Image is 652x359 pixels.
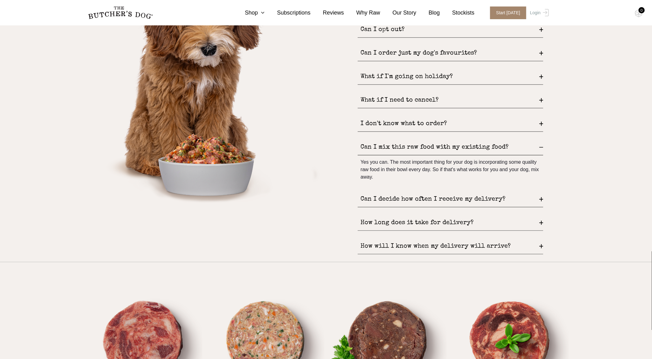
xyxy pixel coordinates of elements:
[358,69,543,85] div: What if I'm going on holiday?
[358,45,543,61] div: Can I order just my dog's favourites?
[358,22,543,38] div: Can I opt out?
[380,9,417,17] a: Our Story
[635,9,643,17] img: TBD_Cart-Empty.png
[358,215,543,231] div: How long does it take for delivery?
[440,9,475,17] a: Stockists
[358,155,543,184] div: Yes you can. The most important thing for your dog is incorporating some quality raw food in thei...
[232,9,265,17] a: Shop
[639,7,645,13] div: 0
[358,140,543,155] div: Can I mix this raw food with my existing food?
[417,9,440,17] a: Blog
[265,9,310,17] a: Subscriptions
[484,6,529,19] a: Start [DATE]
[358,239,543,254] div: How will I know when my delivery will arrive?
[311,9,344,17] a: Reviews
[358,116,543,132] div: I don't know what to order?
[490,6,527,19] span: Start [DATE]
[358,93,543,108] div: What if I need to cancel?
[344,9,380,17] a: Why Raw
[358,192,543,207] div: Can I decide how often I receive my delivery?
[529,6,549,19] a: Login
